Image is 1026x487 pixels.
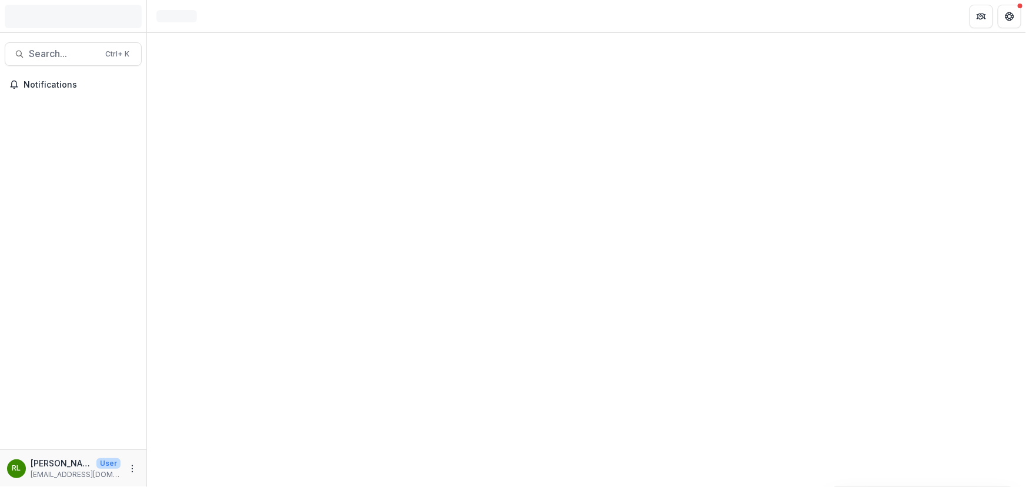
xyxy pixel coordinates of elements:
[152,8,202,25] nav: breadcrumb
[125,462,139,476] button: More
[5,75,142,94] button: Notifications
[31,469,121,480] p: [EMAIL_ADDRESS][DOMAIN_NAME]
[31,457,92,469] p: [PERSON_NAME]
[96,458,121,469] p: User
[103,48,132,61] div: Ctrl + K
[998,5,1021,28] button: Get Help
[12,465,21,472] div: Rebekah Lerch
[970,5,993,28] button: Partners
[29,48,98,59] span: Search...
[5,42,142,66] button: Search...
[24,80,137,90] span: Notifications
